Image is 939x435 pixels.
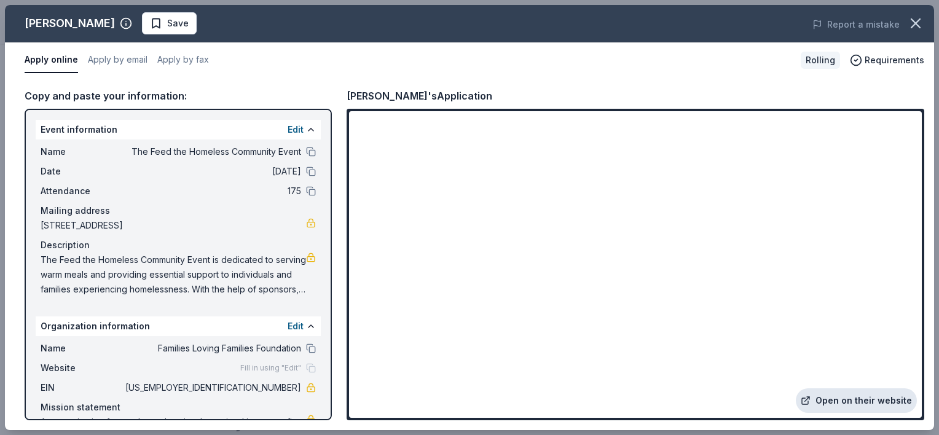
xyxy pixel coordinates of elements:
a: Open on their website [796,388,917,413]
span: Requirements [865,53,924,68]
span: [DATE] [123,164,301,179]
span: Date [41,164,123,179]
span: Fill in using "Edit" [240,363,301,373]
div: Mailing address [41,203,316,218]
span: [STREET_ADDRESS] [41,218,306,233]
span: [US_EMPLOYER_IDENTIFICATION_NUMBER] [123,380,301,395]
div: Organization information [36,316,321,336]
span: Families Loving Families Foundation [123,341,301,356]
div: Description [41,238,316,253]
span: The Feed the Homeless Community Event [123,144,301,159]
div: Copy and paste your information: [25,88,332,104]
span: Name [41,341,123,356]
span: Website [41,361,123,375]
button: Edit [288,122,304,137]
button: Save [142,12,197,34]
button: Apply by email [88,47,147,73]
button: Apply online [25,47,78,73]
div: Event information [36,120,321,139]
button: Report a mistake [812,17,900,32]
span: EIN [41,380,123,395]
span: Save [167,16,189,31]
span: Attendance [41,184,123,198]
span: 175 [123,184,301,198]
div: [PERSON_NAME]'s Application [347,88,492,104]
span: The Feed the Homeless Community Event is dedicated to serving warm meals and providing essential ... [41,253,306,297]
span: Name [41,144,123,159]
div: [PERSON_NAME] [25,14,115,33]
div: Mission statement [41,400,316,415]
button: Apply by fax [157,47,209,73]
button: Requirements [850,53,924,68]
div: Rolling [801,52,840,69]
button: Edit [288,319,304,334]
